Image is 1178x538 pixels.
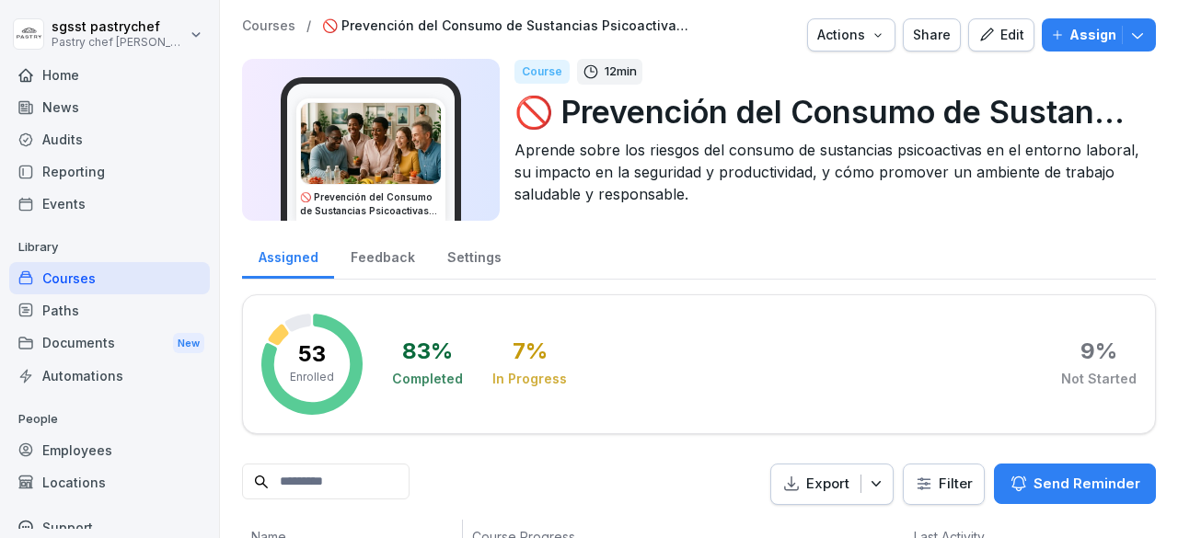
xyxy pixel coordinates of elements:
[492,370,567,388] div: In Progress
[9,59,210,91] a: Home
[242,232,334,279] a: Assigned
[242,18,295,34] a: Courses
[9,188,210,220] a: Events
[322,18,690,34] a: 🚫 Prevención del Consumo de Sustancias Psicoactivas en el Trabajo
[52,36,186,49] p: Pastry chef [PERSON_NAME] y Cocina gourmet
[978,25,1024,45] div: Edit
[904,464,984,504] button: Filter
[392,370,463,388] div: Completed
[9,233,210,262] p: Library
[915,475,973,493] div: Filter
[173,333,204,354] div: New
[290,369,334,385] p: Enrolled
[513,340,548,362] div: 7 %
[334,232,431,279] a: Feedback
[9,466,210,498] a: Locations
[1069,25,1116,45] p: Assign
[968,18,1034,52] button: Edit
[9,434,210,466] a: Employees
[300,190,442,218] h3: 🚫 Prevención del Consumo de Sustancias Psicoactivas en el Trabajo
[514,60,570,84] div: Course
[806,474,849,495] p: Export
[431,232,517,279] a: Settings
[1080,340,1117,362] div: 9 %
[9,155,210,188] a: Reporting
[52,19,186,35] p: sgsst pastrychef
[9,326,210,361] div: Documents
[514,88,1141,135] p: 🚫 Prevención del Consumo de Sustancias Psicoactivas en el Trabajo
[298,343,326,365] p: 53
[994,464,1156,504] button: Send Reminder
[1042,18,1156,52] button: Assign
[1034,474,1140,494] p: Send Reminder
[770,464,894,505] button: Export
[9,123,210,155] a: Audits
[9,360,210,392] a: Automations
[306,18,311,34] p: /
[9,326,210,361] a: DocumentsNew
[9,294,210,326] a: Paths
[301,103,441,184] img: pxcvb792018hloygqbdrm694.png
[402,340,453,362] div: 83 %
[817,25,885,45] div: Actions
[9,405,210,434] p: People
[9,262,210,294] a: Courses
[9,91,210,123] a: News
[903,18,961,52] button: Share
[514,139,1141,205] p: Aprende sobre los riesgos del consumo de sustancias psicoactivas en el entorno laboral, su impact...
[605,63,637,81] p: 12 min
[1061,370,1137,388] div: Not Started
[807,18,895,52] button: Actions
[913,25,951,45] div: Share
